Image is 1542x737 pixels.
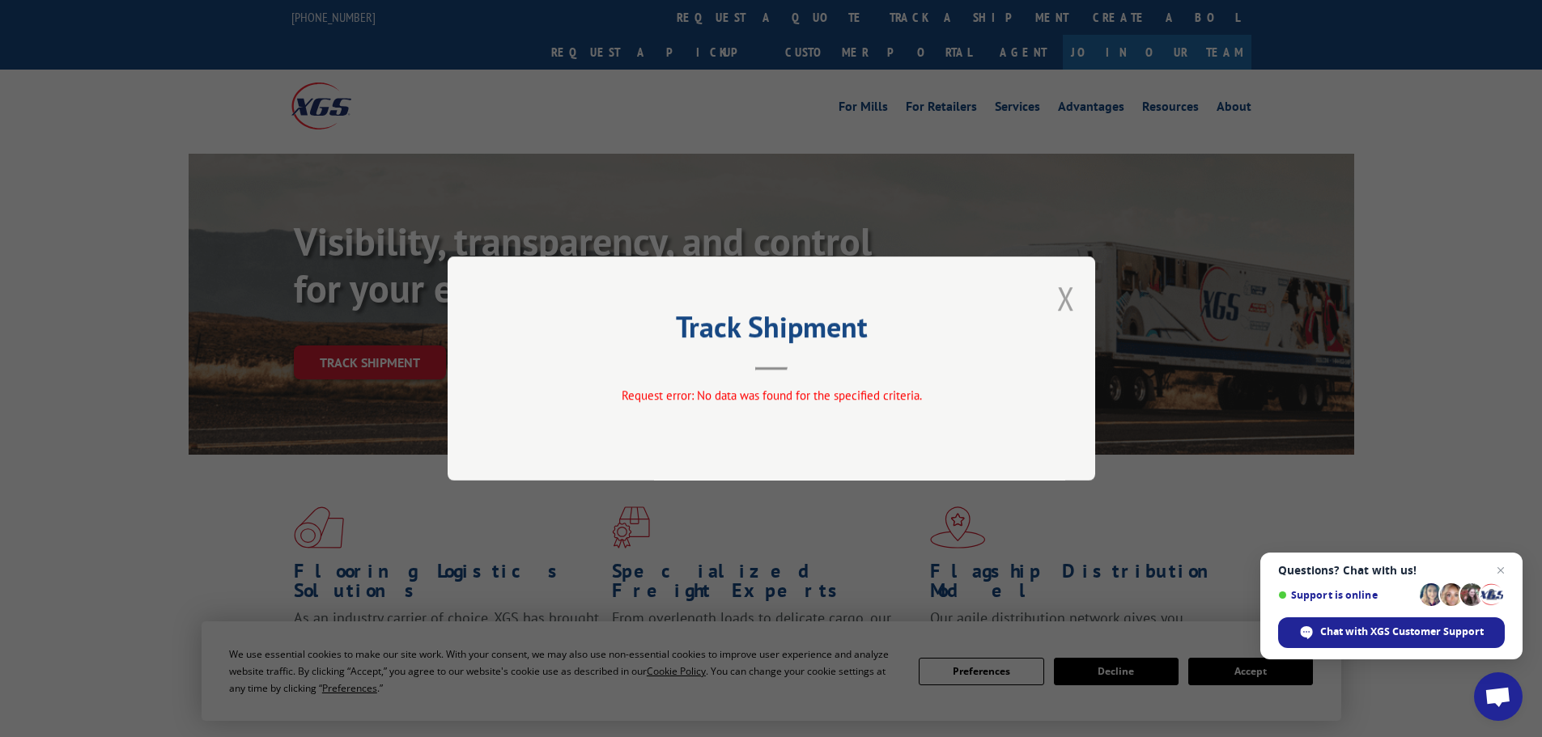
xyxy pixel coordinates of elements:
div: Chat with XGS Customer Support [1278,617,1505,648]
span: Chat with XGS Customer Support [1320,625,1484,639]
span: Questions? Chat with us! [1278,564,1505,577]
h2: Track Shipment [529,316,1014,346]
span: Request error: No data was found for the specified criteria. [621,388,921,403]
button: Close modal [1057,277,1075,320]
span: Close chat [1491,561,1510,580]
span: Support is online [1278,589,1414,601]
div: Open chat [1474,672,1523,721]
